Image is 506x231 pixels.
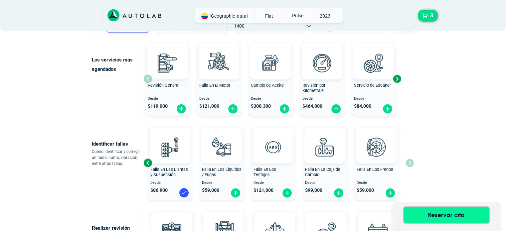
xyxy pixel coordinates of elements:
img: fi_plus-circle2.svg [228,104,238,114]
img: fi_plus-circle2.svg [333,188,344,198]
span: $ 121,000 [199,103,219,109]
span: Desde [253,181,293,185]
img: AD0BCuuxAAAAAElFTkSuQmCC [212,129,232,149]
img: AD0BCuuxAAAAAElFTkSuQmCC [315,129,335,149]
p: Identificar fallas [92,139,143,149]
span: Desde [251,97,290,101]
span: $ 86,900 [150,187,168,193]
img: AD0BCuuxAAAAAElFTkSuQmCC [260,45,280,65]
button: 3 [418,10,438,22]
div: Next slide [392,74,402,84]
button: Cambio de Aceite Desde $300,300 [248,42,293,116]
span: 2023 [313,11,337,21]
img: diagnostic_diagnostic_abs-v3.svg [258,132,288,162]
img: Flag of COLOMBIA [201,13,208,19]
span: Desde [357,181,396,185]
span: Falla En La Caja de Cambio [305,167,340,177]
p: Los servicios más agendados [92,55,143,74]
img: diagnostic_disco-de-freno-v3.svg [362,132,391,162]
button: Falla En Los Frenos Desde $59,000 [354,126,399,200]
span: Falla En Los Frenos [357,167,393,172]
span: [GEOGRAPHIC_DATA] [210,13,248,19]
span: Falla En Los Testigos [253,167,276,177]
span: $ 300,300 [251,103,271,109]
button: Reservar cita [404,207,489,223]
span: FIAT [257,11,281,21]
button: Servicio de Escáner Desde $84,000 [351,42,396,116]
img: fi_plus-circle2.svg [282,188,292,198]
img: cambio_de_aceite-v3.svg [256,48,285,77]
img: diagnostic_engine-v3.svg [204,48,234,77]
span: $ 59,000 [357,187,374,193]
span: $ 464,000 [302,103,322,109]
span: Cambio de Aceite [251,83,284,88]
span: Falla En El Motor [199,83,230,88]
span: Desde [199,97,239,101]
button: Falla En La Caja de Cambio Desde $99,000 [302,126,347,200]
img: revision_por_kilometraje-v3.svg [307,48,337,77]
img: fi_plus-circle2.svg [176,104,187,114]
span: Servicio de Escáner [354,83,391,88]
button: Falla En Los Testigos Desde $121,000 [251,126,296,200]
img: AD0BCuuxAAAAAElFTkSuQmCC [157,45,177,65]
img: fi_plus-circle2.svg [331,104,341,114]
img: escaner-v3.svg [359,48,388,77]
span: Desde [202,181,242,185]
span: PULSE [285,11,309,20]
button: Falla En El Motor Desde $121,000 [197,42,242,116]
img: fi_plus-circle2.svg [385,188,396,198]
img: AD0BCuuxAAAAAElFTkSuQmCC [263,129,283,149]
img: diagnostic_caja-de-cambios-v3.svg [310,132,339,162]
span: 3 [428,10,435,21]
img: AD0BCuuxAAAAAElFTkSuQmCC [312,45,332,65]
img: diagnostic_gota-de-sangre-v3.svg [207,132,236,162]
span: Desde [305,181,345,185]
button: Falla En Las Llantas y Suspensión Desde $86,900 [148,126,193,200]
span: Desde [148,97,187,101]
button: Revisión por Kilometraje Desde $464,000 [300,42,345,116]
span: Desde [302,97,342,101]
span: Falla En Los Liquidos / Fugas [202,167,242,177]
img: AD0BCuuxAAAAAElFTkSuQmCC [364,45,384,65]
span: Revisión General [148,83,179,88]
span: Desde [354,97,394,101]
img: AD0BCuuxAAAAAElFTkSuQmCC [209,45,229,65]
span: $ 59,000 [202,187,219,193]
span: $ 84,000 [354,103,371,109]
button: Revisión General Desde $119,000 [145,42,190,116]
span: Desde [150,181,190,185]
img: AD0BCuuxAAAAAElFTkSuQmCC [160,129,180,149]
img: fi_plus-circle2.svg [279,104,290,114]
span: $ 99,000 [305,187,322,193]
span: $ 121,000 [253,187,273,193]
span: $ 119,000 [148,103,168,109]
img: AD0BCuuxAAAAAElFTkSuQmCC [366,129,386,149]
img: fi_plus-circle2.svg [230,188,241,198]
div: Previous slide [143,158,153,168]
img: fi_plus-circle2.svg [382,104,393,114]
img: blue-check.svg [179,187,189,198]
img: diagnostic_suspension-v3.svg [155,132,185,162]
span: Falla En Las Llantas y Suspensión [150,167,188,177]
img: revision_general-v3.svg [153,48,182,77]
span: 1400 [228,21,251,31]
button: Falla En Los Liquidos / Fugas Desde $59,000 [199,126,244,200]
p: Quiero identificar y corregir un ruido, humo, vibración, entre otras fallas. [92,149,143,167]
span: Revisión por Kilometraje [302,83,325,93]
